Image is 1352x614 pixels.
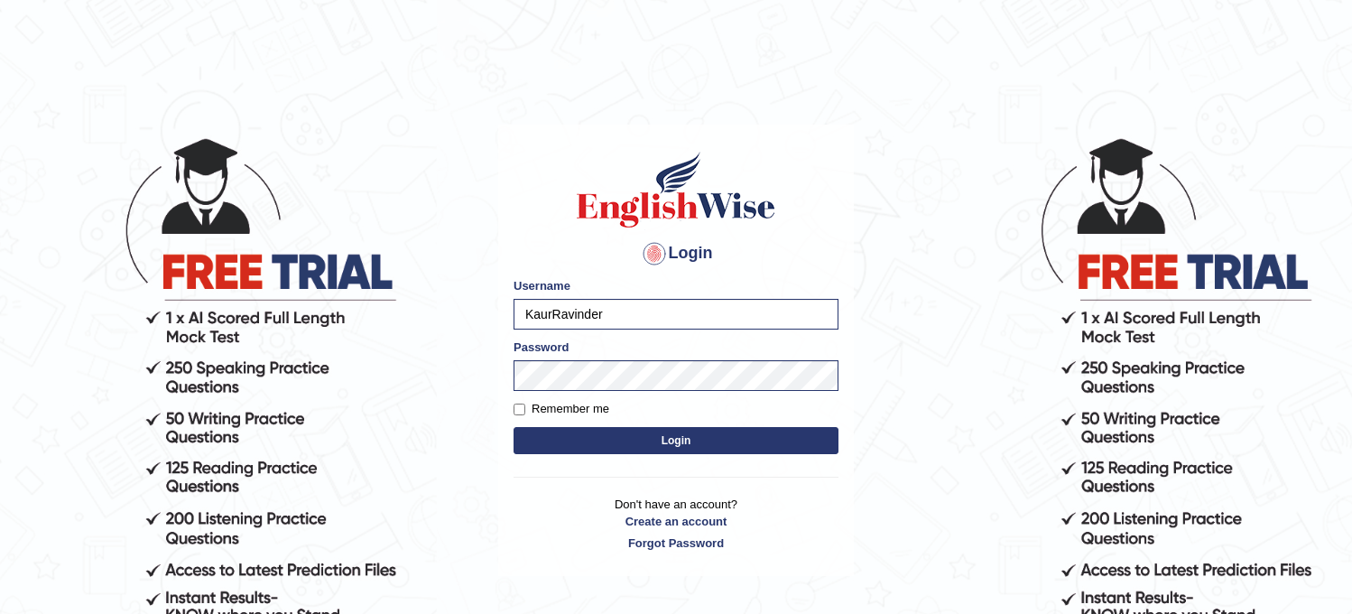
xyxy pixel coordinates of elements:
label: Password [514,339,569,356]
button: Login [514,427,838,454]
a: Create an account [514,513,838,530]
p: Don't have an account? [514,496,838,552]
label: Remember me [514,400,609,418]
label: Username [514,277,570,294]
img: Logo of English Wise sign in for intelligent practice with AI [573,149,779,230]
a: Forgot Password [514,535,838,552]
h4: Login [514,239,838,268]
input: Remember me [514,404,525,415]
